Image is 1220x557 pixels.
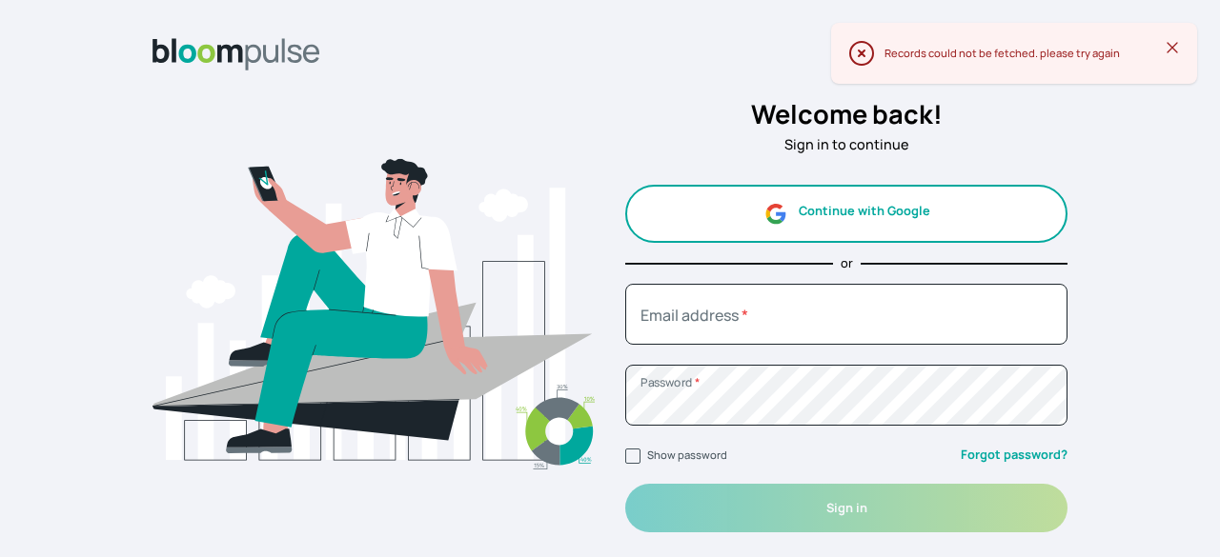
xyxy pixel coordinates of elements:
h2: Welcome back! [625,95,1067,134]
label: Show password [647,448,727,462]
div: Records could not be fetched. please try again [884,46,1167,62]
button: Sign in [625,484,1067,532]
button: Continue with Google [625,185,1067,243]
p: or [841,254,853,272]
img: signin.svg [152,93,595,534]
p: Sign in to continue [625,134,1067,155]
img: Bloom Logo [152,38,320,70]
img: google.svg [763,202,787,226]
a: Forgot password? [961,446,1067,464]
